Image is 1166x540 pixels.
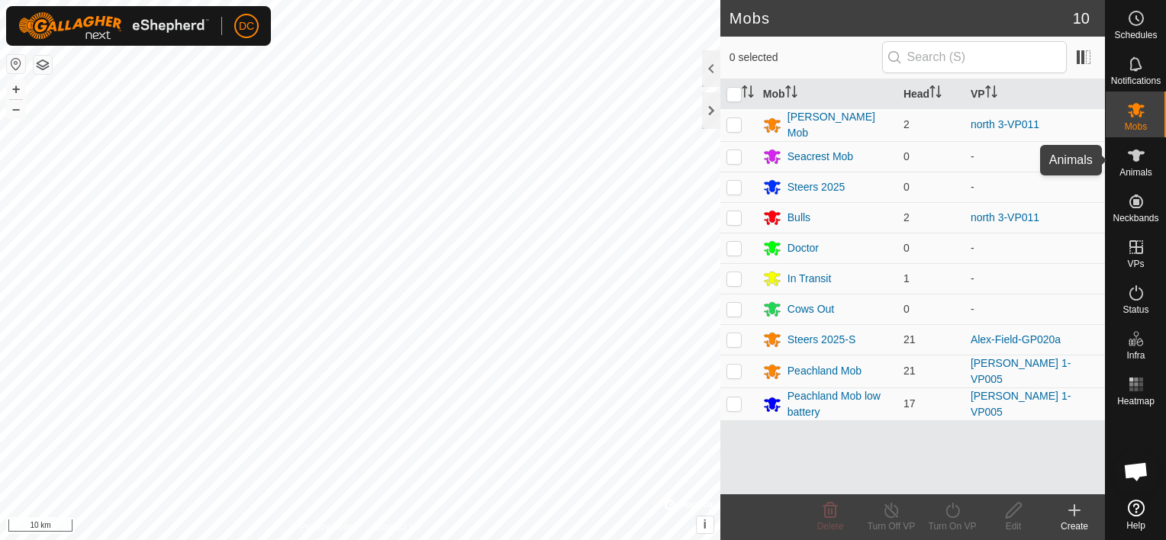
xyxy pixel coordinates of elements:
[903,242,910,254] span: 0
[704,518,707,531] span: i
[788,149,853,165] div: Seacrest Mob
[1117,397,1155,406] span: Heatmap
[882,41,1067,73] input: Search (S)
[971,357,1071,385] a: [PERSON_NAME] 1-VP005
[34,56,52,74] button: Map Layers
[7,100,25,118] button: –
[971,390,1071,418] a: [PERSON_NAME] 1-VP005
[1073,7,1090,30] span: 10
[1126,521,1145,530] span: Help
[1123,305,1148,314] span: Status
[903,272,910,284] span: 1
[742,88,754,100] p-sorticon: Activate to sort
[1113,448,1159,494] div: Open chat
[985,88,997,100] p-sorticon: Activate to sort
[965,172,1105,202] td: -
[903,303,910,315] span: 0
[7,55,25,73] button: Reset Map
[375,520,420,534] a: Contact Us
[785,88,797,100] p-sorticon: Activate to sort
[757,79,897,109] th: Mob
[788,301,834,317] div: Cows Out
[1113,214,1158,223] span: Neckbands
[903,365,916,377] span: 21
[1125,122,1147,131] span: Mobs
[730,9,1073,27] h2: Mobs
[239,18,254,34] span: DC
[971,118,1039,130] a: north 3-VP011
[788,109,891,141] div: [PERSON_NAME] Mob
[965,233,1105,263] td: -
[1127,259,1144,268] span: VPs
[1044,519,1105,533] div: Create
[903,118,910,130] span: 2
[1106,493,1166,536] a: Help
[788,179,846,195] div: Steers 2025
[18,12,209,40] img: Gallagher Logo
[1126,351,1145,360] span: Infra
[965,294,1105,324] td: -
[7,80,25,98] button: +
[861,519,922,533] div: Turn Off VP
[788,363,862,379] div: Peachland Mob
[1114,31,1157,40] span: Schedules
[697,516,713,533] button: i
[903,211,910,223] span: 2
[965,141,1105,172] td: -
[788,388,891,420] div: Peachland Mob low battery
[965,79,1105,109] th: VP
[817,521,844,532] span: Delete
[1111,76,1161,85] span: Notifications
[971,211,1039,223] a: north 3-VP011
[1119,168,1152,177] span: Animals
[983,519,1044,533] div: Edit
[788,210,810,226] div: Bulls
[788,271,832,287] div: In Transit
[300,520,357,534] a: Privacy Policy
[965,263,1105,294] td: -
[903,150,910,162] span: 0
[929,88,942,100] p-sorticon: Activate to sort
[903,397,916,410] span: 17
[922,519,983,533] div: Turn On VP
[897,79,965,109] th: Head
[903,333,916,346] span: 21
[730,50,882,66] span: 0 selected
[788,240,819,256] div: Doctor
[788,332,856,348] div: Steers 2025-S
[903,181,910,193] span: 0
[971,333,1061,346] a: Alex-Field-GP020a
